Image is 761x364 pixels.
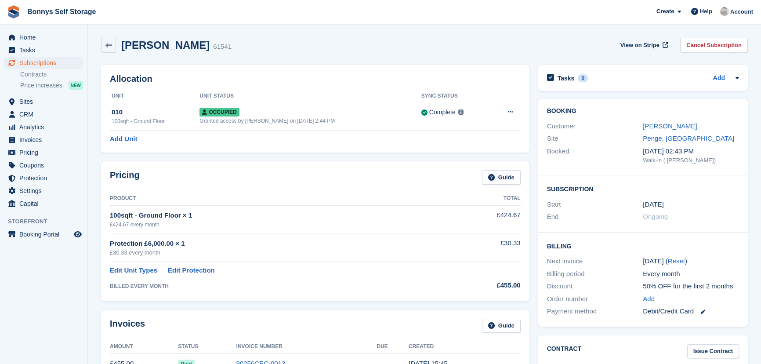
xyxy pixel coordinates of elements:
span: Help [700,7,712,16]
th: Created [409,340,521,354]
div: Protection £6,000.00 × 1 [110,239,445,249]
div: £455.00 [445,280,521,291]
div: 61541 [213,42,232,52]
span: Subscriptions [19,57,72,69]
div: Billing period [547,269,643,279]
a: menu [4,134,83,146]
span: Sites [19,95,72,108]
a: menu [4,228,83,240]
div: £424.67 every month [110,221,445,229]
a: Guide [482,319,521,333]
h2: Booking [547,108,739,115]
a: menu [4,146,83,159]
div: [DATE] 02:43 PM [643,146,739,157]
div: 0 [578,74,588,82]
span: Tasks [19,44,72,56]
div: Next invoice [547,256,643,266]
h2: Invoices [110,319,145,333]
h2: Pricing [110,170,140,185]
h2: Tasks [558,74,575,82]
div: Booked [547,146,643,165]
div: 100sqft - Ground Floor [112,117,199,125]
div: NEW [69,81,83,90]
div: Granted access by [PERSON_NAME] on [DATE] 2:44 PM [199,117,421,125]
div: £30.33 every month [110,248,445,257]
a: Edit Unit Types [110,266,157,276]
th: Total [445,192,521,206]
span: CRM [19,108,72,120]
th: Sync Status [421,89,490,103]
div: Walk-in ( [PERSON_NAME]) [643,156,739,165]
div: Payment method [547,306,643,317]
span: Settings [19,185,72,197]
h2: Allocation [110,74,521,84]
div: 100sqft - Ground Floor × 1 [110,211,445,221]
time: 2024-11-20 01:00:00 UTC [643,200,663,210]
span: Home [19,31,72,44]
span: Storefront [8,217,87,226]
a: menu [4,121,83,133]
th: Product [110,192,445,206]
div: Start [547,200,643,210]
a: Edit Protection [168,266,215,276]
span: Capital [19,197,72,210]
a: Bonnys Self Storage [24,4,99,19]
a: menu [4,57,83,69]
th: Unit Status [199,89,421,103]
a: Price increases NEW [20,80,83,90]
td: £424.67 [445,205,521,233]
div: Site [547,134,643,144]
span: View on Stripe [620,41,660,50]
span: Analytics [19,121,72,133]
div: Discount [547,281,643,291]
img: stora-icon-8386f47178a22dfd0bd8f6a31ec36ba5ce8667c1dd55bd0f319d3a0aa187defe.svg [7,5,20,18]
span: Protection [19,172,72,184]
a: menu [4,95,83,108]
h2: [PERSON_NAME] [121,39,210,51]
a: Issue Contract [687,344,739,359]
div: 010 [112,107,199,117]
td: £30.33 [445,233,521,262]
img: icon-info-grey-7440780725fd019a000dd9b08b2336e03edf1995a4989e88bcd33f0948082b44.svg [458,109,464,115]
div: BILLED EVERY MONTH [110,282,445,290]
th: Status [178,340,236,354]
div: Every month [643,269,739,279]
a: [PERSON_NAME] [643,122,697,130]
a: Add [713,73,725,84]
a: Add [643,294,655,304]
th: Invoice Number [236,340,377,354]
a: Guide [482,170,521,185]
span: Create [656,7,674,16]
span: Invoices [19,134,72,146]
span: Booking Portal [19,228,72,240]
a: Reset [668,257,685,265]
div: End [547,212,643,222]
a: Add Unit [110,134,137,144]
a: menu [4,197,83,210]
div: 50% OFF for the first 2 months [643,281,739,291]
span: Pricing [19,146,72,159]
h2: Subscription [547,184,739,193]
div: Customer [547,121,643,131]
span: Price increases [20,81,62,90]
div: Complete [429,108,456,117]
th: Amount [110,340,178,354]
div: [DATE] ( ) [643,256,739,266]
a: menu [4,185,83,197]
a: menu [4,172,83,184]
span: Account [730,7,753,16]
a: menu [4,159,83,171]
a: Cancel Subscription [680,38,748,52]
h2: Billing [547,241,739,250]
a: Penge, [GEOGRAPHIC_DATA] [643,135,734,142]
a: Preview store [72,229,83,240]
a: Contracts [20,70,83,79]
span: Coupons [19,159,72,171]
span: Ongoing [643,213,668,220]
a: menu [4,44,83,56]
div: Order number [547,294,643,304]
a: View on Stripe [617,38,670,52]
span: Occupied [199,108,239,116]
h2: Contract [547,344,582,359]
a: menu [4,108,83,120]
